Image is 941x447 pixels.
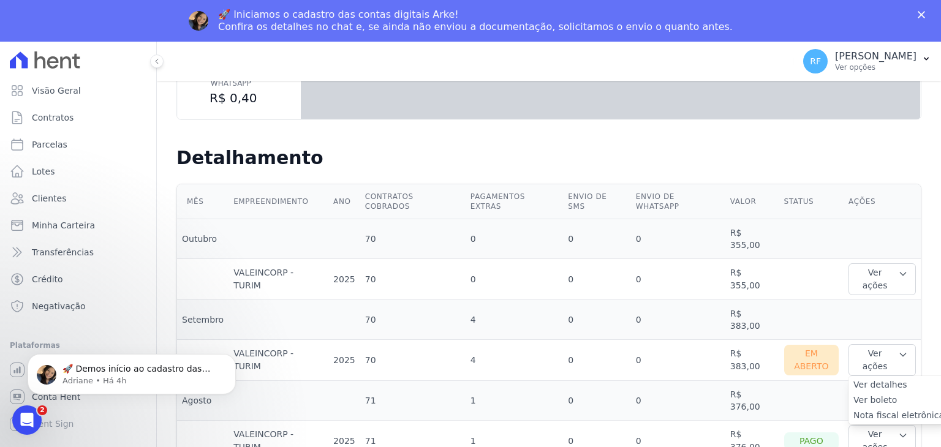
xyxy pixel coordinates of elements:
td: 70 [360,219,466,259]
td: 70 [360,259,466,300]
a: Minha Carteira [5,213,151,238]
dd: R$ 0,40 [190,89,289,107]
td: 0 [466,259,563,300]
td: 0 [563,300,631,340]
th: Status [779,184,844,219]
td: 0 [466,219,563,259]
th: Ano [328,184,360,219]
a: Crédito [5,267,151,291]
th: Ações [844,184,921,219]
a: Conta Hent [5,385,151,409]
p: Message from Adriane, sent Há 4h [53,47,211,58]
td: R$ 383,00 [725,300,779,340]
td: R$ 376,00 [725,381,779,421]
div: 🚀 Iniciamos o cadastro das contas digitais Arke! Confira os detalhes no chat e, se ainda não envi... [218,9,733,33]
th: Valor [725,184,779,219]
span: Crédito [32,273,63,285]
iframe: Intercom notifications mensagem [9,328,254,414]
p: Ver opções [835,62,916,72]
span: Lotes [32,165,55,178]
td: 0 [563,219,631,259]
td: 4 [466,300,563,340]
span: Negativação [32,300,86,312]
th: Envio de SMS [563,184,631,219]
td: 0 [631,381,725,421]
td: 2025 [328,259,360,300]
a: Transferências [5,240,151,265]
span: Transferências [32,246,94,258]
td: VALEINCORP - TURIM [229,340,328,381]
div: Fechar [918,11,930,18]
a: Lotes [5,159,151,184]
a: Contratos [5,105,151,130]
button: Ver ações [848,263,916,295]
td: 0 [631,259,725,300]
td: 1 [466,381,563,421]
span: Contratos [32,111,74,124]
td: 70 [360,300,466,340]
iframe: Intercom live chat [12,405,42,435]
td: Outubro [177,219,229,259]
a: Negativação [5,294,151,318]
span: Clientes [32,192,66,205]
span: Parcelas [32,138,67,151]
th: Contratos cobrados [360,184,466,219]
td: 0 [563,259,631,300]
a: Clientes [5,186,151,211]
th: Empreendimento [229,184,328,219]
img: Profile image for Adriane [189,11,208,31]
td: 0 [563,340,631,381]
span: RF [810,57,821,66]
td: R$ 383,00 [725,340,779,381]
a: Parcelas [5,132,151,157]
div: Em Aberto [784,345,839,375]
button: RF [PERSON_NAME] Ver opções [793,44,941,78]
th: Envio de Whatsapp [631,184,725,219]
td: Setembro [177,300,229,340]
span: 2 [37,405,47,415]
th: Pagamentos extras [466,184,563,219]
th: Mês [177,184,229,219]
h2: Detalhamento [176,147,921,169]
span: 🚀 Demos início ao cadastro das Contas Digitais Arke! Iniciamos a abertura para clientes do modelo... [53,36,209,289]
td: VALEINCORP - TURIM [229,259,328,300]
td: 2025 [328,340,360,381]
a: Recebíveis [5,358,151,382]
span: Visão Geral [32,85,81,97]
button: Ver ações [848,344,916,376]
td: R$ 355,00 [725,259,779,300]
td: 0 [631,340,725,381]
td: R$ 355,00 [725,219,779,259]
td: 4 [466,340,563,381]
td: 0 [631,300,725,340]
td: 70 [360,340,466,381]
span: Minha Carteira [32,219,95,231]
td: 71 [360,381,466,421]
td: 0 [631,219,725,259]
a: Visão Geral [5,78,151,103]
p: [PERSON_NAME] [835,50,916,62]
td: 0 [563,381,631,421]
